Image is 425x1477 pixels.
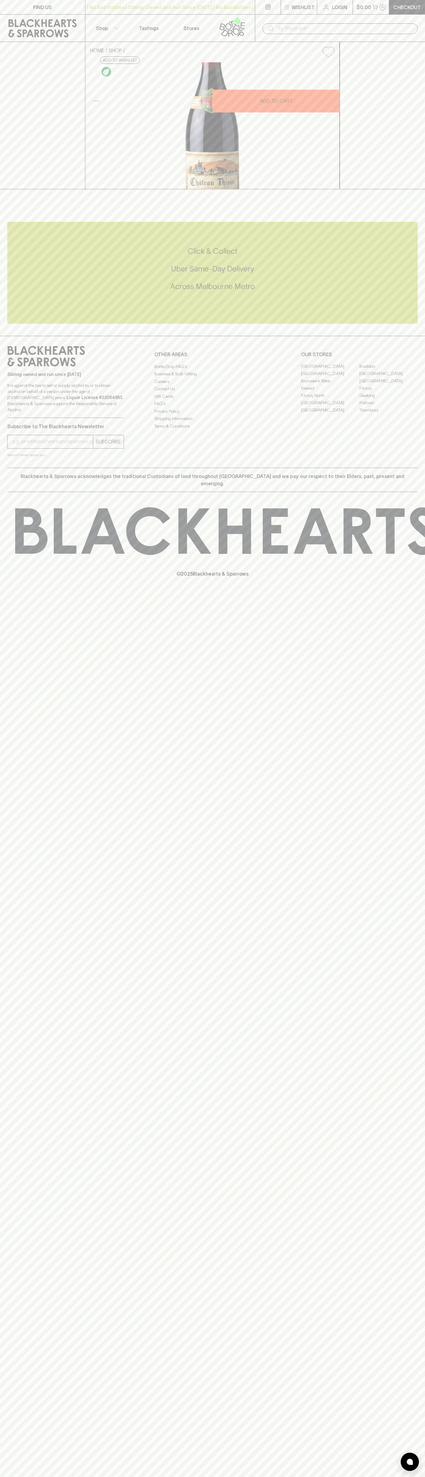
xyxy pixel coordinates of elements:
a: Fitzroy North [301,392,359,399]
p: 0 [381,5,384,9]
button: SUBSCRIBE [93,435,124,448]
strong: Liquor License #32064953 [67,395,122,400]
a: Terms & Conditions [154,422,271,430]
p: $0.00 [357,4,371,11]
p: We will never spam you [7,452,124,458]
p: OUR STORES [301,351,418,358]
a: Bottle Drop FAQ's [154,363,271,370]
p: OTHER AREAS [154,351,271,358]
img: Organic [101,67,111,77]
div: Call to action block [7,222,418,324]
a: [GEOGRAPHIC_DATA] [301,370,359,377]
button: ADD TO CART [213,90,340,112]
a: Careers [154,378,271,385]
p: FIND US [33,4,52,11]
p: Checkout [393,4,421,11]
h5: Across Melbourne Metro [7,281,418,291]
img: bubble-icon [407,1459,413,1465]
p: Login [332,4,347,11]
a: Business & Bulk Gifting [154,370,271,378]
a: Contact Us [154,385,271,393]
a: FAQ's [154,400,271,408]
a: Geelong [359,392,418,399]
h5: Click & Collect [7,246,418,256]
a: Tastings [128,15,170,42]
p: Blackhearts & Sparrows acknowledges the traditional Custodians of land throughout [GEOGRAPHIC_DAT... [12,473,413,487]
p: Wishlist [292,4,315,11]
a: Fitzroy [359,385,418,392]
p: Stores [183,25,199,32]
a: Organic [100,65,113,78]
a: Shipping Information [154,415,271,422]
p: SUBSCRIBE [96,438,121,445]
a: [GEOGRAPHIC_DATA] [359,377,418,385]
a: SHOP [109,48,122,53]
button: Add to wishlist [320,44,337,60]
a: [GEOGRAPHIC_DATA] [301,399,359,407]
p: Sibling owned and run since [DATE] [7,371,124,377]
button: Shop [85,15,128,42]
p: Shop [96,25,108,32]
a: Elwood [301,385,359,392]
a: Prahran [359,399,418,407]
p: Tastings [139,25,159,32]
p: ADD TO CART [260,97,293,105]
a: [GEOGRAPHIC_DATA] [359,370,418,377]
input: Try "Pinot noir" [277,24,413,33]
a: [GEOGRAPHIC_DATA] [301,407,359,414]
a: Privacy Policy [154,408,271,415]
a: Braddon [359,363,418,370]
button: Add to wishlist [100,57,140,64]
input: e.g. jane@blackheartsandsparrows.com.au [12,437,93,446]
a: HOME [90,48,104,53]
a: [GEOGRAPHIC_DATA] [301,363,359,370]
img: 40746.png [85,62,339,189]
a: Gift Cards [154,393,271,400]
p: Subscribe to The Blackhearts Newsletter [7,423,124,430]
p: It is against the law to sell or supply alcohol to, or to obtain alcohol on behalf of a person un... [7,382,124,413]
a: Brunswick West [301,377,359,385]
a: Stores [170,15,213,42]
a: Thornbury [359,407,418,414]
h5: Uber Same-Day Delivery [7,264,418,274]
